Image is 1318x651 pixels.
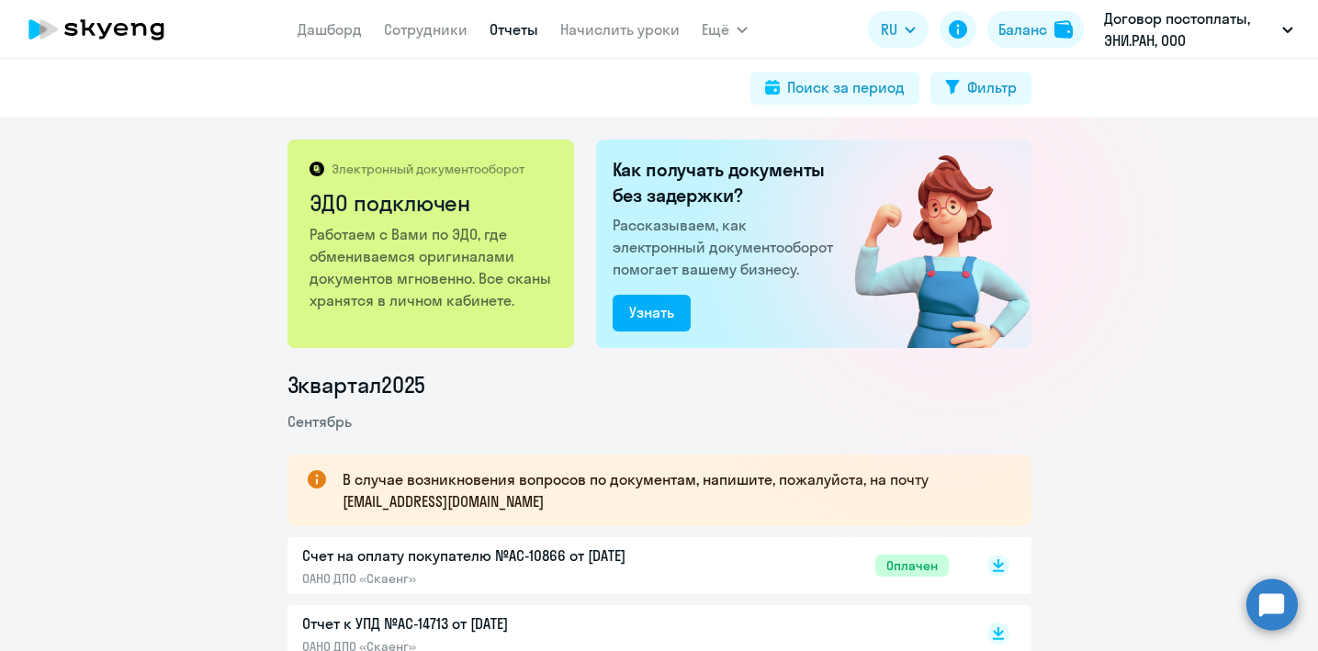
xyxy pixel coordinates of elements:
p: В случае возникновения вопросов по документам, напишите, пожалуйста, на почту [EMAIL_ADDRESS][DOM... [343,468,998,512]
img: balance [1054,20,1073,39]
h2: Как получать документы без задержки? [613,157,840,208]
a: Сотрудники [384,20,467,39]
p: ОАНО ДПО «Скаенг» [302,570,688,587]
a: Начислить уроки [560,20,680,39]
span: RU [881,18,897,40]
a: Отчеты [490,20,538,39]
button: RU [868,11,929,48]
div: Поиск за период [787,76,905,98]
button: Ещё [702,11,748,48]
p: Электронный документооборот [332,161,524,177]
span: Ещё [702,18,729,40]
button: Балансbalance [987,11,1084,48]
button: Фильтр [930,72,1031,105]
span: Сентябрь [287,412,352,431]
button: Узнать [613,295,691,331]
button: Поиск за период [750,72,919,105]
p: Договор постоплаты, ЭНИ.РАН, ООО [1104,7,1275,51]
p: Счет на оплату покупателю №AC-10866 от [DATE] [302,544,688,567]
h2: ЭДО подключен [310,188,555,218]
a: Счет на оплату покупателю №AC-10866 от [DATE]ОАНО ДПО «Скаенг»Оплачен [302,544,949,587]
img: connected [825,140,1031,348]
a: Дашборд [298,20,362,39]
p: Отчет к УПД №AC-14713 от [DATE] [302,612,688,634]
li: 3 квартал 2025 [287,370,1031,399]
div: Узнать [629,301,674,323]
div: Баланс [998,18,1047,40]
span: Оплачен [875,555,949,577]
div: Фильтр [967,76,1017,98]
p: Работаем с Вами по ЭДО, где обмениваемся оригиналами документов мгновенно. Все сканы хранятся в л... [310,223,555,311]
button: Договор постоплаты, ЭНИ.РАН, ООО [1095,7,1302,51]
p: Рассказываем, как электронный документооборот помогает вашему бизнесу. [613,214,840,280]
